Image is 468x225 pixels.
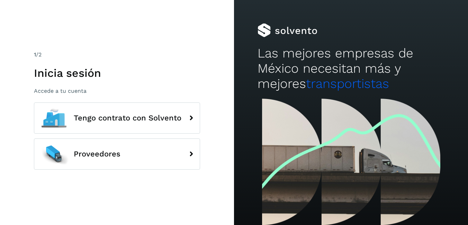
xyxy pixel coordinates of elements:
[74,114,181,122] span: Tengo contrato con Solvento
[34,66,200,80] h1: Inicia sesión
[74,150,120,158] span: Proveedores
[34,102,200,134] button: Tengo contrato con Solvento
[34,138,200,170] button: Proveedores
[34,51,36,58] span: 1
[34,88,200,94] p: Accede a tu cuenta
[34,51,200,59] div: /2
[306,76,389,91] span: transportistas
[258,46,445,92] h2: Las mejores empresas de México necesitan más y mejores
